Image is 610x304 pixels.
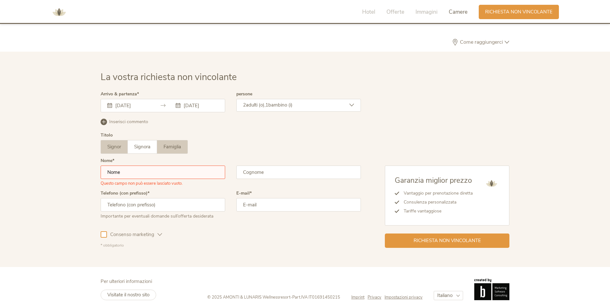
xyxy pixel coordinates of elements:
[101,191,149,196] label: Telefono (con prefisso)
[101,133,113,137] div: Titolo
[484,175,499,191] img: AMONTI & LUNARIS Wellnessresort
[399,198,473,207] li: Consulenza personalizzata
[236,198,361,211] input: E-mail
[351,294,368,300] a: Imprint
[101,159,114,163] label: Nome
[101,211,225,219] div: Importante per eventuali domande sull’offerta desiderata
[385,294,423,300] a: Impostazioni privacy
[134,144,150,150] span: Signora
[292,294,340,300] span: Part.IVA IT01691450215
[101,92,139,96] label: Arrivo & partenza
[243,102,246,108] span: 2
[50,10,69,14] a: AMONTI & LUNARIS Wellnessresort
[101,278,152,285] span: Per ulteriori informazioni
[101,243,361,248] div: * obbligatorio
[399,189,473,198] li: Vantaggio per prenotazione diretta
[114,102,150,109] input: Arrivo
[107,231,157,238] span: Consenso marketing
[368,294,381,300] span: Privacy
[265,102,268,108] span: 1
[290,294,292,300] span: -
[107,144,121,150] span: Signor
[164,144,181,150] span: Famiglia
[399,207,473,216] li: Tariffe vantaggiose
[101,198,225,211] input: Telefono (con prefisso)
[351,294,364,300] span: Imprint
[268,102,293,108] span: bambino (i)
[182,102,218,109] input: Partenza
[101,71,237,83] span: La vostra richiesta non vincolante
[107,292,149,298] span: Visitate il nostro sito
[236,166,361,179] input: Cognome
[101,166,225,179] input: Nome
[101,290,156,300] a: Visitate il nostro sito
[449,8,468,16] span: Camere
[368,294,385,300] a: Privacy
[246,102,265,108] span: adulti (o),
[395,175,472,185] span: Garanzia miglior prezzo
[414,237,481,244] span: Richiesta non vincolante
[362,8,375,16] span: Hotel
[207,294,290,300] span: © 2025 AMONTI & LUNARIS Wellnessresort
[50,3,69,22] img: AMONTI & LUNARIS Wellnessresort
[416,8,438,16] span: Immagini
[101,179,183,186] span: Questo campo non può essere lasciato vuoto.
[485,9,553,15] span: Richiesta non vincolante
[458,40,505,45] span: Come raggiungerci
[109,119,148,125] span: Inserisci commento
[474,278,509,300] img: Brandnamic GmbH | Leading Hospitality Solutions
[386,8,404,16] span: Offerte
[236,191,252,196] label: E-mail
[236,92,252,96] label: persone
